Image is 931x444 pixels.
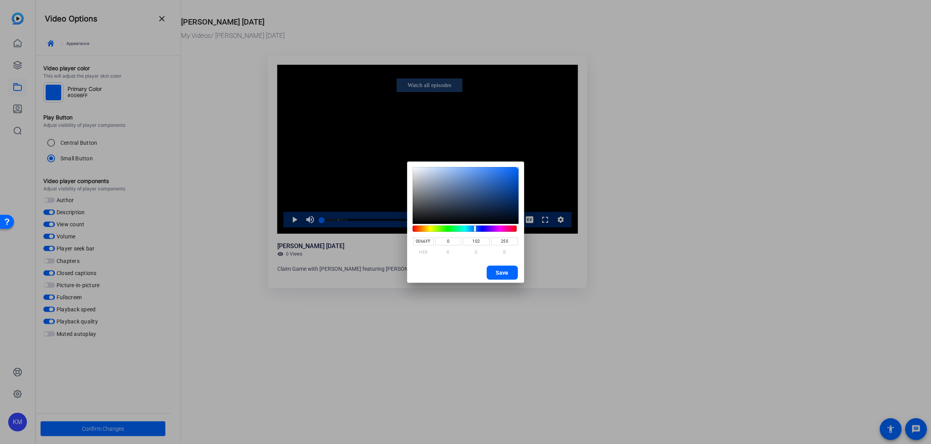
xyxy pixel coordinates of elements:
span: G [475,250,478,255]
span: B [503,250,506,255]
span: R [447,250,450,255]
span: Save [496,267,509,279]
span: HEX [419,250,428,255]
button: Save [487,266,518,280]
